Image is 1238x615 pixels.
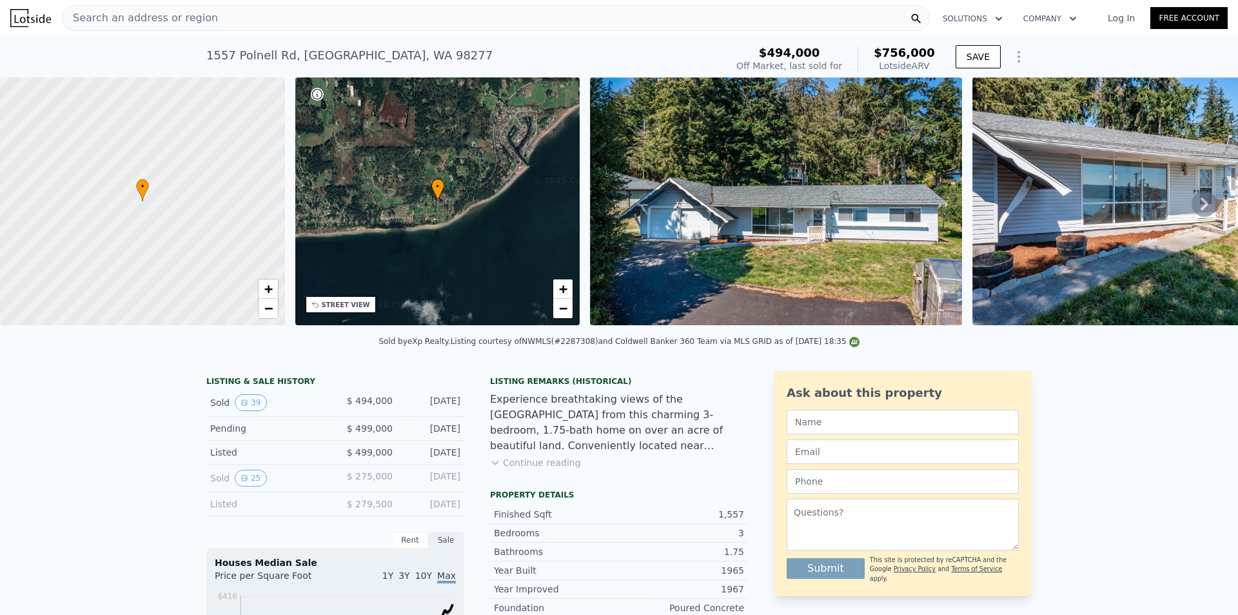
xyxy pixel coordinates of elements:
img: Sale: 113219252 Parcel: 98826307 [590,77,962,325]
button: Submit [787,558,865,579]
div: Listing Remarks (Historical) [490,376,748,387]
div: Property details [490,490,748,500]
button: Company [1013,7,1087,30]
div: [DATE] [403,446,460,459]
button: Continue reading [490,456,581,469]
div: Listed [210,498,325,510]
div: [DATE] [403,470,460,487]
div: This site is protected by reCAPTCHA and the Google and apply. [870,556,1019,583]
input: Name [787,410,1019,434]
div: Bathrooms [494,545,619,558]
div: Houses Median Sale [215,556,456,569]
div: [DATE] [403,394,460,411]
span: + [559,281,567,297]
div: Lotside ARV [874,59,935,72]
div: Listed [210,446,325,459]
div: Bedrooms [494,527,619,539]
button: View historical data [235,394,266,411]
span: $ 494,000 [347,396,393,406]
div: 3 [619,527,744,539]
div: Year Improved [494,583,619,596]
input: Phone [787,469,1019,494]
div: • [431,179,444,201]
input: Email [787,439,1019,464]
span: $756,000 [874,46,935,59]
span: − [264,300,272,316]
div: 1,557 [619,508,744,521]
div: Off Market, last sold for [736,59,842,72]
img: Lotside [10,9,51,27]
div: Foundation [494,601,619,614]
div: [DATE] [403,422,460,435]
div: [DATE] [403,498,460,510]
span: $ 275,000 [347,471,393,481]
div: LISTING & SALE HISTORY [206,376,464,389]
div: • [136,179,149,201]
div: Price per Square Foot [215,569,335,590]
span: $ 279,500 [347,499,393,509]
div: Experience breathtaking views of the [GEOGRAPHIC_DATA] from this charming 3-bedroom, 1.75-bath ho... [490,392,748,454]
div: Rent [392,532,428,549]
button: SAVE [956,45,1001,68]
div: Poured Concrete [619,601,744,614]
div: 1967 [619,583,744,596]
button: Solutions [932,7,1013,30]
div: 1965 [619,564,744,577]
a: Zoom out [553,299,573,318]
span: 10Y [415,570,432,581]
span: Max [437,570,456,583]
a: Privacy Policy [894,565,936,572]
div: Year Built [494,564,619,577]
a: Zoom in [259,279,278,299]
span: • [136,181,149,192]
div: Sold [210,470,325,487]
span: + [264,281,272,297]
span: Search an address or region [63,10,218,26]
div: Sold [210,394,325,411]
a: Free Account [1150,7,1228,29]
div: 1557 Polnell Rd , [GEOGRAPHIC_DATA] , WA 98277 [206,46,493,65]
span: − [559,300,567,316]
a: Zoom in [553,279,573,299]
button: View historical data [235,470,266,487]
div: Ask about this property [787,384,1019,402]
span: $494,000 [759,46,820,59]
span: $ 499,000 [347,447,393,458]
div: Sale [428,532,464,549]
span: $ 499,000 [347,423,393,434]
div: Pending [210,422,325,435]
div: 1.75 [619,545,744,558]
img: NWMLS Logo [849,337,860,347]
div: Finished Sqft [494,508,619,521]
tspan: $416 [217,592,237,601]
div: STREET VIEW [322,300,370,310]
span: 3Y [398,570,409,581]
div: Sold by eXp Realty . [378,337,450,346]
a: Terms of Service [951,565,1002,572]
a: Log In [1092,12,1150,25]
span: 1Y [382,570,393,581]
div: Listing courtesy of NWMLS (#2287308) and Coldwell Banker 360 Team via MLS GRID as of [DATE] 18:35 [451,337,860,346]
a: Zoom out [259,299,278,318]
button: Show Options [1006,44,1032,70]
span: • [431,181,444,192]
